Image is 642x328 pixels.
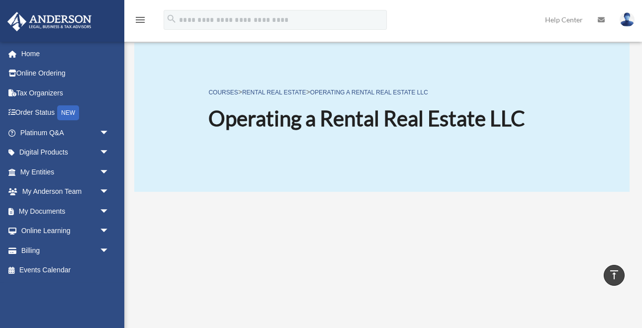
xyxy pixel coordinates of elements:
a: My Documentsarrow_drop_down [7,201,124,221]
div: NEW [57,105,79,120]
span: arrow_drop_down [99,123,119,143]
img: Anderson Advisors Platinum Portal [4,12,94,31]
span: arrow_drop_down [99,162,119,182]
a: Order StatusNEW [7,103,124,123]
a: My Anderson Teamarrow_drop_down [7,182,124,202]
i: search [166,13,177,24]
a: Billingarrow_drop_down [7,241,124,260]
h1: Operating a Rental Real Estate LLC [208,104,525,133]
a: Digital Productsarrow_drop_down [7,143,124,163]
img: User Pic [620,12,635,27]
a: Home [7,44,124,64]
p: > > [208,86,525,98]
a: COURSES [208,89,238,96]
span: arrow_drop_down [99,221,119,242]
span: arrow_drop_down [99,182,119,202]
a: Events Calendar [7,260,124,280]
a: Tax Organizers [7,83,124,103]
i: vertical_align_top [608,269,620,281]
span: arrow_drop_down [99,241,119,261]
a: My Entitiesarrow_drop_down [7,162,124,182]
a: vertical_align_top [604,265,625,286]
a: Operating a Rental Real Estate LLC [310,89,428,96]
a: Online Learningarrow_drop_down [7,221,124,241]
a: Rental Real Estate [242,89,306,96]
a: menu [134,17,146,26]
a: Platinum Q&Aarrow_drop_down [7,123,124,143]
i: menu [134,14,146,26]
span: arrow_drop_down [99,201,119,222]
a: Online Ordering [7,64,124,83]
span: arrow_drop_down [99,143,119,163]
